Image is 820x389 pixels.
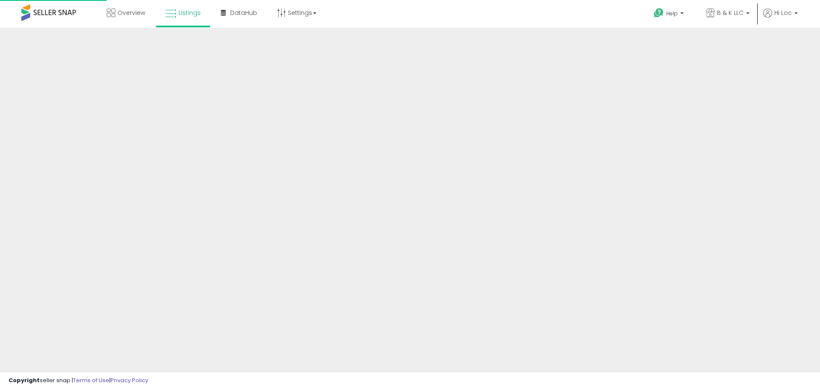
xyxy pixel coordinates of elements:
[653,8,664,18] i: Get Help
[763,9,798,28] a: Hi Loc
[111,376,148,384] a: Privacy Policy
[647,1,692,28] a: Help
[774,9,792,17] span: Hi Loc
[9,376,40,384] strong: Copyright
[117,9,145,17] span: Overview
[666,10,678,17] span: Help
[230,9,257,17] span: DataHub
[179,9,201,17] span: Listings
[9,377,148,385] div: seller snap | |
[717,9,744,17] span: B & K LLC
[73,376,109,384] a: Terms of Use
